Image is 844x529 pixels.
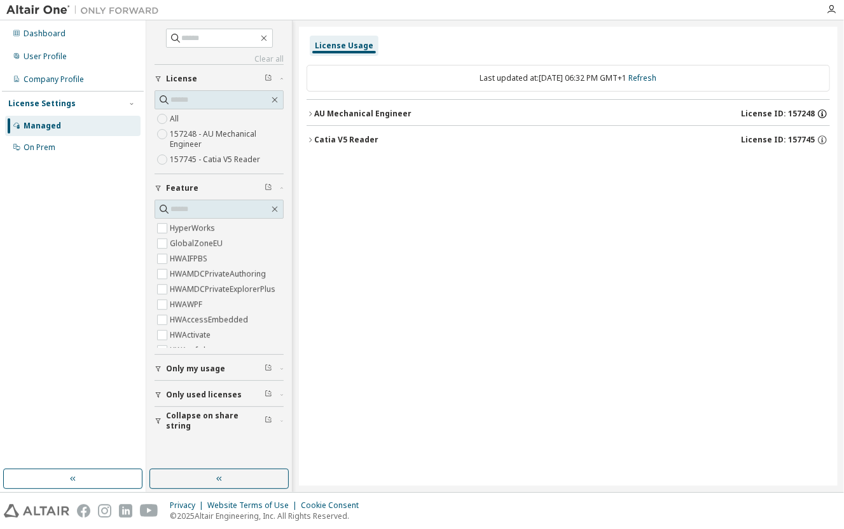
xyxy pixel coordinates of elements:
[119,504,132,518] img: linkedin.svg
[170,221,218,236] label: HyperWorks
[98,504,111,518] img: instagram.svg
[155,355,284,383] button: Only my usage
[24,121,61,131] div: Managed
[77,504,90,518] img: facebook.svg
[140,504,158,518] img: youtube.svg
[155,54,284,64] a: Clear all
[307,126,830,154] button: Catia V5 ReaderLicense ID: 157745
[24,74,84,85] div: Company Profile
[155,174,284,202] button: Feature
[155,381,284,409] button: Only used licenses
[307,65,830,92] div: Last updated at: [DATE] 06:32 PM GMT+1
[170,511,366,521] p: © 2025 Altair Engineering, Inc. All Rights Reserved.
[265,364,272,374] span: Clear filter
[8,99,76,109] div: License Settings
[741,109,815,119] span: License ID: 157248
[166,364,225,374] span: Only my usage
[170,343,211,358] label: HWAcufwh
[629,72,657,83] a: Refresh
[155,65,284,93] button: License
[155,407,284,435] button: Collapse on share string
[301,500,366,511] div: Cookie Consent
[166,390,242,400] span: Only used licenses
[307,100,830,128] button: AU Mechanical EngineerLicense ID: 157248
[24,29,66,39] div: Dashboard
[170,251,210,266] label: HWAIFPBS
[265,416,272,426] span: Clear filter
[170,152,263,167] label: 157745 - Catia V5 Reader
[207,500,301,511] div: Website Terms of Use
[315,41,373,51] div: License Usage
[170,297,205,312] label: HWAWPF
[166,411,265,431] span: Collapse on share string
[24,52,67,62] div: User Profile
[170,127,284,152] label: 157248 - AU Mechanical Engineer
[170,111,181,127] label: All
[314,109,412,119] div: AU Mechanical Engineer
[170,282,278,297] label: HWAMDCPrivateExplorerPlus
[166,183,198,193] span: Feature
[24,142,55,153] div: On Prem
[265,183,272,193] span: Clear filter
[314,135,378,145] div: Catia V5 Reader
[170,236,225,251] label: GlobalZoneEU
[170,266,268,282] label: HWAMDCPrivateAuthoring
[170,500,207,511] div: Privacy
[4,504,69,518] img: altair_logo.svg
[741,135,815,145] span: License ID: 157745
[166,74,197,84] span: License
[6,4,165,17] img: Altair One
[170,312,251,327] label: HWAccessEmbedded
[170,327,213,343] label: HWActivate
[265,390,272,400] span: Clear filter
[265,74,272,84] span: Clear filter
